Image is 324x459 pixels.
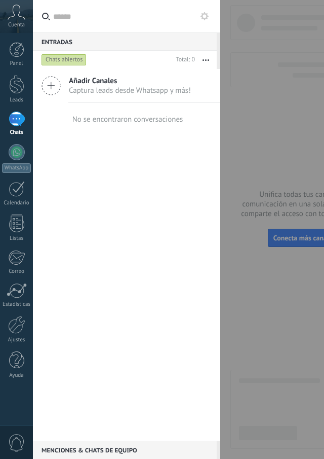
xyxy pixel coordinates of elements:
div: Chats abiertos [42,54,87,66]
div: Ayuda [2,372,31,379]
span: Captura leads desde Whatsapp y más! [69,86,191,95]
div: Entradas [33,32,217,51]
span: Cuenta [8,22,25,28]
div: Leads [2,97,31,103]
div: Panel [2,60,31,67]
div: Listas [2,235,31,242]
div: Estadísticas [2,301,31,308]
div: Correo [2,268,31,275]
div: Calendario [2,200,31,206]
span: Añadir Canales [69,76,191,86]
div: Chats [2,129,31,136]
div: Total: 0 [172,55,195,65]
div: Ajustes [2,337,31,343]
div: No se encontraron conversaciones [72,115,183,124]
div: Menciones & Chats de equipo [33,441,217,459]
div: WhatsApp [2,163,31,173]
